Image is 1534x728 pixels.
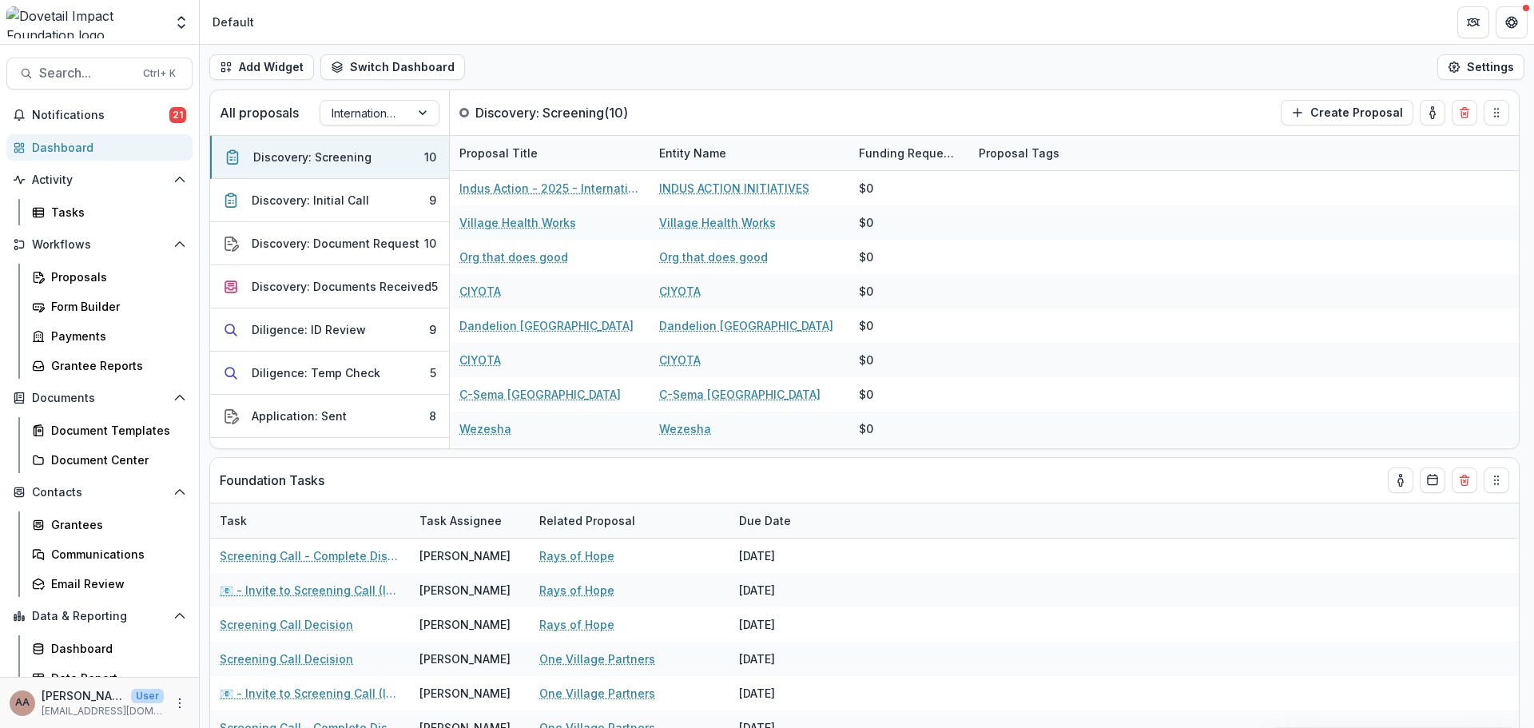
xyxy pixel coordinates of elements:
[729,503,849,538] div: Due Date
[1496,6,1528,38] button: Get Help
[859,317,873,334] div: $0
[459,352,501,368] a: CIYOTA
[459,249,568,265] a: Org that does good
[26,264,193,290] a: Proposals
[530,503,729,538] div: Related Proposal
[253,149,372,165] div: Discovery: Screening
[26,541,193,567] a: Communications
[659,386,821,403] a: C-Sema [GEOGRAPHIC_DATA]
[51,269,180,285] div: Proposals
[475,103,628,122] p: Discovery: Screening ( 10 )
[6,6,164,38] img: Dovetail Impact Foundation logo
[252,321,366,338] div: Diligence: ID Review
[32,238,167,252] span: Workflows
[220,616,353,633] a: Screening Call Decision
[252,278,431,295] div: Discovery: Documents Received
[6,134,193,161] a: Dashboard
[252,364,380,381] div: Diligence: Temp Check
[51,298,180,315] div: Form Builder
[206,10,260,34] nav: breadcrumb
[32,109,169,122] span: Notifications
[419,685,511,702] div: [PERSON_NAME]
[410,512,511,529] div: Task Assignee
[6,232,193,257] button: Open Workflows
[26,511,193,538] a: Grantees
[51,640,180,657] div: Dashboard
[6,58,193,90] button: Search...
[429,192,436,209] div: 9
[849,136,969,170] div: Funding Requested
[140,65,179,82] div: Ctrl + K
[1484,100,1509,125] button: Drag
[1281,100,1413,125] button: Create Proposal
[659,317,833,334] a: Dandelion [GEOGRAPHIC_DATA]
[51,670,180,686] div: Data Report
[419,582,511,599] div: [PERSON_NAME]
[410,503,530,538] div: Task Assignee
[459,180,640,197] a: Indus Action - 2025 - International Renewal Prep Form
[859,283,873,300] div: $0
[419,547,511,564] div: [PERSON_NAME]
[729,642,849,676] div: [DATE]
[859,249,873,265] div: $0
[26,665,193,691] a: Data Report
[659,214,776,231] a: Village Health Works
[51,204,180,221] div: Tasks
[51,452,180,468] div: Document Center
[450,136,650,170] div: Proposal Title
[26,323,193,349] a: Payments
[26,199,193,225] a: Tasks
[51,546,180,563] div: Communications
[210,395,449,438] button: Application: Sent8
[849,145,969,161] div: Funding Requested
[729,512,801,529] div: Due Date
[26,447,193,473] a: Document Center
[859,352,873,368] div: $0
[969,145,1069,161] div: Proposal Tags
[729,573,849,607] div: [DATE]
[252,408,347,424] div: Application: Sent
[209,54,314,80] button: Add Widget
[320,54,465,80] button: Switch Dashboard
[1484,467,1509,493] button: Drag
[650,136,849,170] div: Entity Name
[659,420,711,437] a: Wezesha
[431,278,438,295] div: 5
[539,650,655,667] a: One Village Partners
[220,582,400,599] a: 📧 - Invite to Screening Call (Int'l)
[170,6,193,38] button: Open entity switcher
[859,386,873,403] div: $0
[539,616,614,633] a: Rays of Hope
[6,603,193,629] button: Open Data & Reporting
[459,214,576,231] a: Village Health Works
[220,547,400,564] a: Screening Call - Complete Discovery Guide
[419,650,511,667] div: [PERSON_NAME]
[6,102,193,128] button: Notifications21
[6,385,193,411] button: Open Documents
[659,283,701,300] a: CIYOTA
[26,417,193,444] a: Document Templates
[15,698,30,708] div: Amit Antony Alex
[424,149,436,165] div: 10
[450,145,547,161] div: Proposal Title
[729,607,849,642] div: [DATE]
[51,516,180,533] div: Grantees
[210,308,449,352] button: Diligence: ID Review9
[220,685,400,702] a: 📧 - Invite to Screening Call (Int'l)
[51,575,180,592] div: Email Review
[859,214,873,231] div: $0
[26,352,193,379] a: Grantee Reports
[1437,54,1524,80] button: Settings
[1388,467,1413,493] button: toggle-assigned-to-me
[729,539,849,573] div: [DATE]
[659,180,809,197] a: INDUS ACTION INITIATIVES
[32,173,167,187] span: Activity
[530,512,645,529] div: Related Proposal
[419,616,511,633] div: [PERSON_NAME]
[659,352,701,368] a: CIYOTA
